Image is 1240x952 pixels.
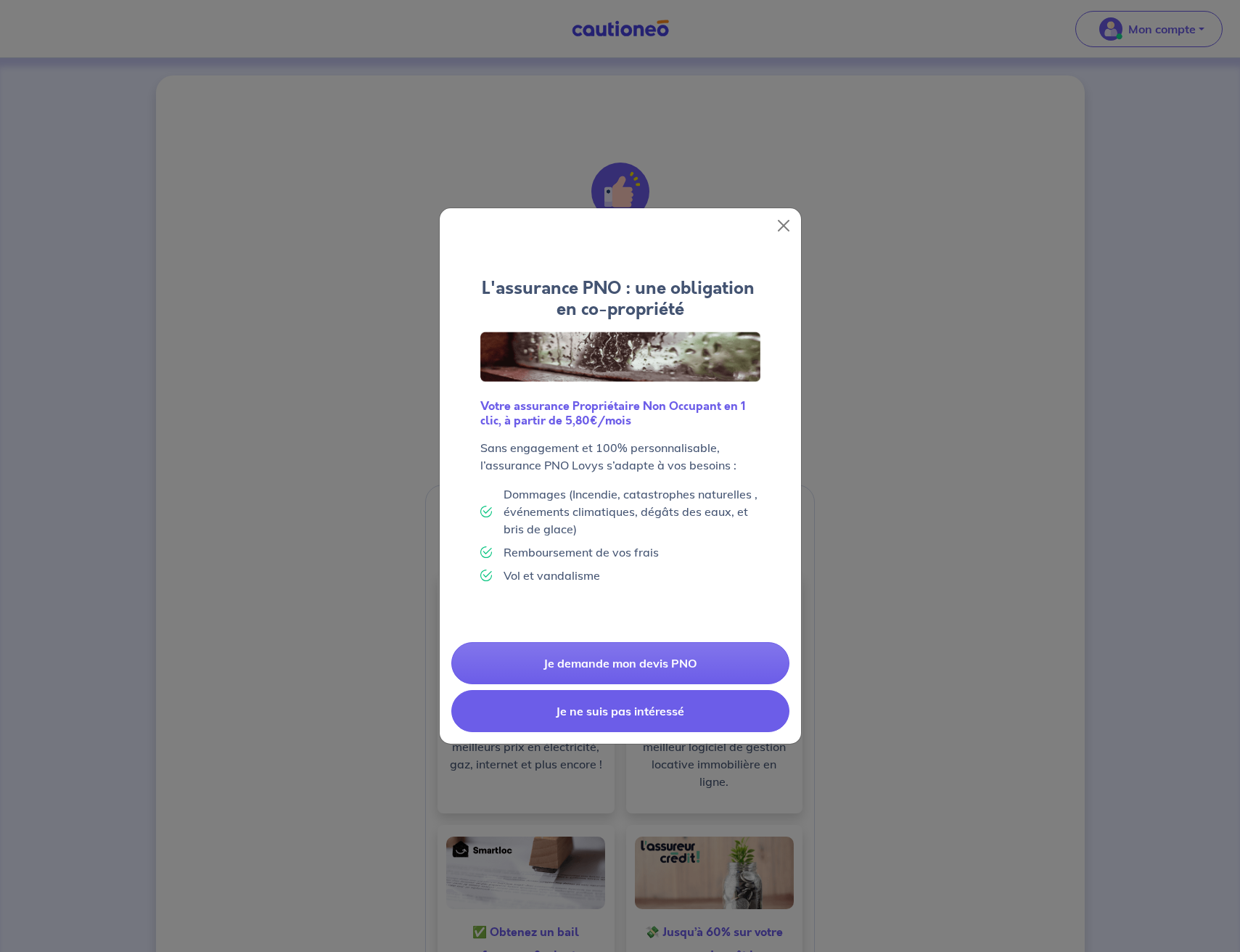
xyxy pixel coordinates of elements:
[480,439,760,474] p: Sans engagement et 100% personnalisable, l’assurance PNO Lovys s’adapte à vos besoins :
[451,690,789,732] button: Je ne suis pas intéressé
[480,278,760,320] h4: L'assurance PNO : une obligation en co-propriété
[480,332,760,382] img: Logo Lovys
[451,642,789,684] a: Je demande mon devis PNO
[504,543,659,561] p: Remboursement de vos frais
[480,399,760,427] h6: Votre assurance Propriétaire Non Occupant en 1 clic, à partir de 5,80€/mois
[504,485,760,538] p: Dommages (Incendie, catastrophes naturelles , événements climatiques, dégâts des eaux, et bris de...
[504,567,600,584] p: Vol et vandalisme
[772,214,795,237] button: Close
